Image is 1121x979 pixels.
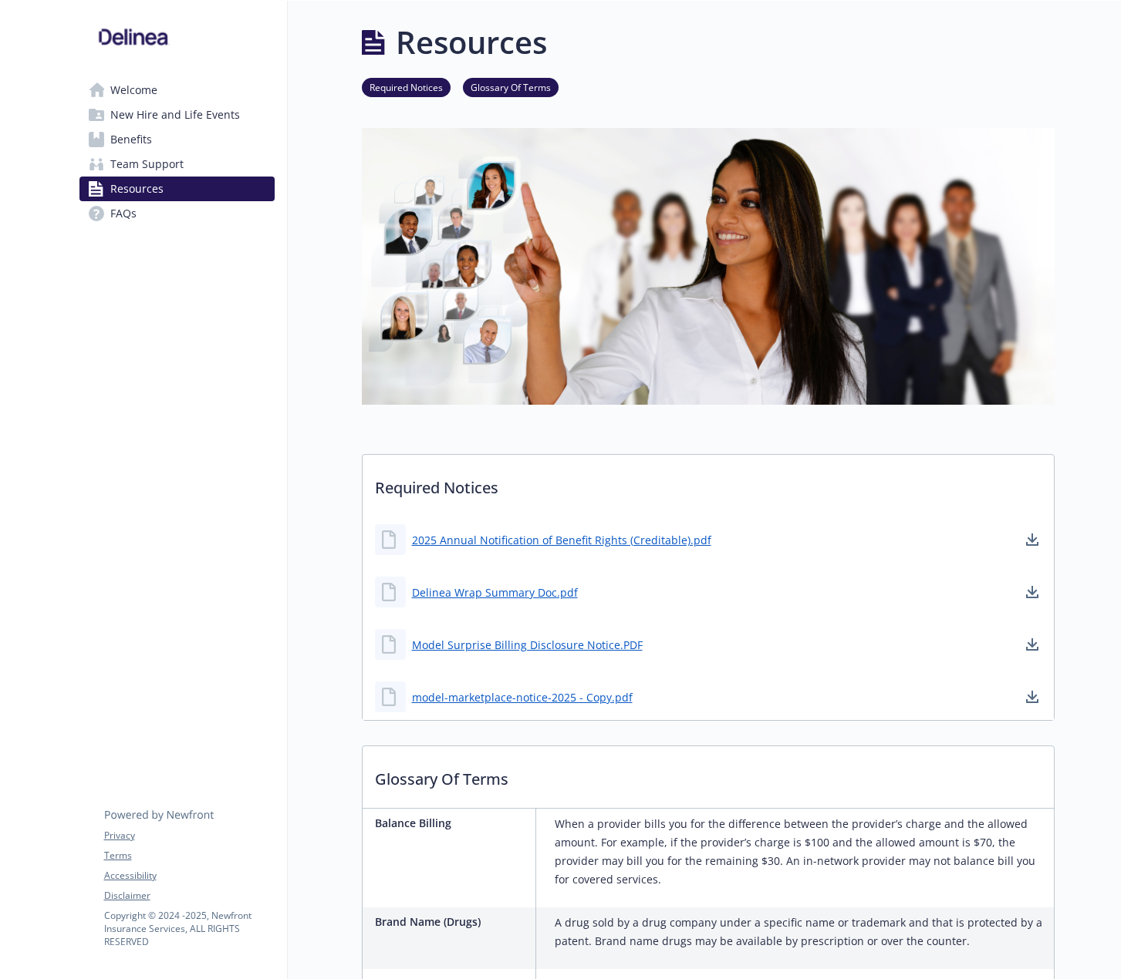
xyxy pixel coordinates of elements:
[110,127,152,152] span: Benefits
[110,78,157,103] span: Welcome
[110,103,240,127] span: New Hire and Life Events
[412,689,633,705] a: model-marketplace-notice-2025 - Copy.pdf
[463,79,559,94] a: Glossary Of Terms
[104,829,274,843] a: Privacy
[1023,688,1042,706] a: download document
[79,103,275,127] a: New Hire and Life Events
[104,889,274,903] a: Disclaimer
[555,815,1048,889] p: When a provider bills you for the difference between the provider’s charge and the allowed amount...
[1023,583,1042,601] a: download document
[104,909,274,948] p: Copyright © 2024 - 2025 , Newfront Insurance Services, ALL RIGHTS RESERVED
[363,455,1054,512] p: Required Notices
[79,127,275,152] a: Benefits
[555,913,1048,950] p: A drug sold by a drug company under a specific name or trademark and that is protected by a paten...
[396,19,547,66] h1: Resources
[110,177,164,201] span: Resources
[104,849,274,863] a: Terms
[412,532,711,548] a: 2025 Annual Notification of Benefit Rights (Creditable).pdf
[104,869,274,883] a: Accessibility
[362,128,1055,405] img: resources page banner
[110,201,137,226] span: FAQs
[79,201,275,226] a: FAQs
[79,177,275,201] a: Resources
[362,79,451,94] a: Required Notices
[1023,635,1042,654] a: download document
[1023,530,1042,549] a: download document
[412,584,578,601] a: Delinea Wrap Summary Doc.pdf
[375,913,529,930] p: Brand Name (Drugs)
[363,746,1054,803] p: Glossary Of Terms
[375,815,529,831] p: Balance Billing
[110,152,184,177] span: Team Support
[79,78,275,103] a: Welcome
[79,152,275,177] a: Team Support
[412,637,643,653] a: Model Surprise Billing Disclosure Notice.PDF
